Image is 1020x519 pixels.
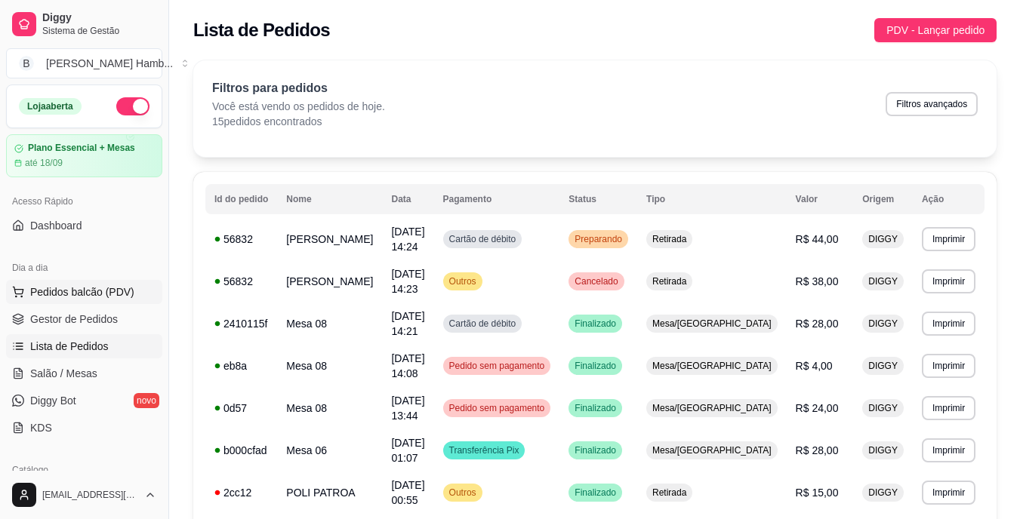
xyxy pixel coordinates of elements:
span: Mesa/[GEOGRAPHIC_DATA] [649,402,775,414]
article: até 18/09 [25,157,63,169]
div: eb8a [214,358,268,373]
div: [PERSON_NAME] Hamb ... [46,56,173,71]
th: Tipo [637,184,787,214]
a: Diggy Botnovo [6,388,162,413]
button: Imprimir [922,227,975,251]
span: DIGGY [865,444,901,456]
span: Finalizado [572,318,619,330]
div: 0d57 [214,401,268,416]
a: DiggySistema de Gestão [6,6,162,42]
div: Loja aberta [19,98,82,115]
a: Salão / Mesas [6,361,162,385]
button: Imprimir [922,481,975,505]
span: Pedidos balcão (PDV) [30,284,134,299]
span: Preparando [572,233,625,245]
button: Imprimir [922,396,975,420]
span: DIGGY [865,487,901,499]
article: Plano Essencial + Mesas [28,143,135,154]
span: [DATE] 14:24 [391,226,424,253]
a: Gestor de Pedidos [6,307,162,331]
button: Imprimir [922,354,975,378]
span: R$ 38,00 [796,275,839,287]
span: Diggy [42,11,156,25]
span: Diggy Bot [30,393,76,408]
span: R$ 15,00 [796,487,839,499]
p: Você está vendo os pedidos de hoje. [212,99,385,114]
span: Cartão de débito [446,318,519,330]
span: Retirada [649,275,689,287]
span: R$ 28,00 [796,318,839,330]
span: [DATE] 13:44 [391,395,424,422]
span: DIGGY [865,318,901,330]
a: KDS [6,416,162,440]
span: Finalizado [572,402,619,414]
span: DIGGY [865,233,901,245]
a: Plano Essencial + Mesasaté 18/09 [6,134,162,177]
h2: Lista de Pedidos [193,18,330,42]
td: [PERSON_NAME] [277,218,382,260]
span: Pedido sem pagamento [446,402,548,414]
span: [DATE] 01:07 [391,437,424,464]
span: Mesa/[GEOGRAPHIC_DATA] [649,318,775,330]
span: DIGGY [865,275,901,287]
span: Mesa/[GEOGRAPHIC_DATA] [649,444,775,456]
button: Imprimir [922,438,975,462]
th: Nome [277,184,382,214]
div: 2cc12 [214,485,268,500]
button: Imprimir [922,269,975,293]
th: Status [559,184,637,214]
div: 56832 [214,274,268,289]
span: Lista de Pedidos [30,339,109,354]
td: POLI PATROA [277,471,382,514]
span: R$ 4,00 [796,360,833,372]
span: [DATE] 14:21 [391,310,424,337]
div: 56832 [214,232,268,247]
div: Acesso Rápido [6,189,162,213]
p: 15 pedidos encontrados [212,114,385,129]
div: b000cfad [214,443,268,458]
button: PDV - Lançar pedido [874,18,997,42]
span: Retirada [649,487,689,499]
span: Mesa/[GEOGRAPHIC_DATA] [649,360,775,372]
button: Filtros avançados [886,92,978,116]
span: [DATE] 14:08 [391,352,424,379]
span: Outros [446,487,479,499]
a: Lista de Pedidos [6,334,162,358]
span: [DATE] 14:23 [391,268,424,295]
span: Sistema de Gestão [42,25,156,37]
button: Alterar Status [116,97,149,115]
span: R$ 28,00 [796,444,839,456]
td: Mesa 08 [277,387,382,429]
th: Ação [913,184,985,214]
div: Dia a dia [6,256,162,280]
a: Dashboard [6,213,162,238]
span: Retirada [649,233,689,245]
button: [EMAIL_ADDRESS][DOMAIN_NAME] [6,477,162,513]
span: DIGGY [865,360,901,372]
td: Mesa 08 [277,302,382,345]
span: Gestor de Pedidos [30,312,118,327]
button: Pedidos balcão (PDV) [6,280,162,304]
span: DIGGY [865,402,901,414]
th: Id do pedido [205,184,277,214]
p: Filtros para pedidos [212,79,385,97]
span: KDS [30,420,52,435]
span: [DATE] 00:55 [391,479,424,506]
span: R$ 44,00 [796,233,839,245]
span: R$ 24,00 [796,402,839,414]
span: Finalizado [572,444,619,456]
th: Data [382,184,433,214]
span: Dashboard [30,218,82,233]
span: Transferência Pix [446,444,522,456]
div: 2410115f [214,316,268,331]
button: Select a team [6,48,162,78]
div: Catálogo [6,458,162,482]
td: Mesa 06 [277,429,382,471]
span: Salão / Mesas [30,366,97,381]
span: PDV - Lançar pedido [886,22,985,38]
span: Cancelado [572,275,621,287]
th: Pagamento [434,184,560,214]
th: Valor [787,184,854,214]
td: [PERSON_NAME] [277,260,382,302]
span: Pedido sem pagamento [446,360,548,372]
